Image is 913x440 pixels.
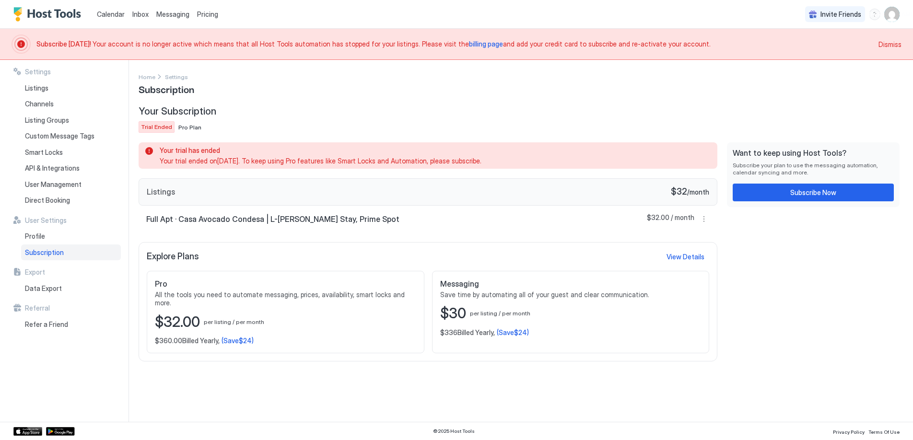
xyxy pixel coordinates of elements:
a: Profile [21,228,121,244]
div: Breadcrumb [139,71,155,81]
span: Calendar [97,10,125,18]
a: Calendar [97,9,125,19]
span: Export [25,268,45,277]
span: Subscribe your plan to use the messaging automation, calendar syncing and more. [733,162,894,176]
span: Pricing [197,10,218,19]
span: Pro [155,279,167,289]
span: Your trial has ended [160,146,706,155]
a: User Management [21,176,121,193]
span: Referral [25,304,50,313]
span: Listings [25,84,48,93]
span: API & Integrations [25,164,80,173]
span: per listing / per month [470,310,530,317]
div: Breadcrumb [165,71,188,81]
span: Invite Friends [820,10,861,19]
span: Channels [25,100,54,108]
a: Listing Groups [21,112,121,128]
span: Terms Of Use [868,429,900,435]
span: $32 [671,186,687,197]
span: $32.00 [155,313,200,331]
span: Inbox [132,10,149,18]
span: Messaging [440,279,479,289]
a: Inbox [132,9,149,19]
span: Full Apt · Casa Avocado Condesa | L-[PERSON_NAME] Stay, Prime Spot [146,214,399,224]
span: Settings [165,73,188,81]
div: menu [869,9,880,20]
span: User Settings [25,216,67,225]
a: Messaging [156,9,189,19]
span: Custom Message Tags [25,132,94,140]
a: Settings [165,71,188,81]
a: Channels [21,96,121,112]
span: (Save $24 ) [497,328,529,337]
span: Save time by automating all of your guest and clear communication. [440,290,702,299]
span: Refer a Friend [25,320,68,329]
a: Host Tools Logo [13,7,85,22]
span: Subscribe [DATE]! [36,40,93,48]
span: Home [139,73,155,81]
span: © 2025 Host Tools [433,428,475,434]
span: Settings [25,68,51,76]
span: Your trial ended on [DATE] . To keep using Pro features like Smart Locks and Automation, please s... [160,157,706,165]
button: View Details [661,250,709,263]
a: Custom Message Tags [21,128,121,144]
a: Terms Of Use [868,426,900,436]
span: Want to keep using Host Tools? [733,148,894,158]
span: User Management [25,180,82,189]
span: per listing / per month [204,318,264,325]
span: Direct Booking [25,196,70,205]
a: billing page [469,40,503,48]
a: Listings [21,80,121,96]
span: Pro Plan [178,124,201,131]
span: Privacy Policy [833,429,865,435]
a: Direct Booking [21,192,121,208]
span: Explore Plans [147,251,199,262]
a: Home [139,71,155,81]
span: All the tools you need to automate messaging, prices, availability, smart locks and more. [155,290,416,307]
iframe: Intercom live chat [10,407,33,430]
div: Subscribe Now [790,187,836,197]
span: $30 [440,304,466,323]
span: $32.00 / month [647,213,694,225]
a: Refer a Friend [21,316,121,333]
a: API & Integrations [21,160,121,176]
span: Trial Ended [141,123,172,131]
a: Smart Locks [21,144,121,161]
a: Privacy Policy [833,426,865,436]
a: Data Export [21,280,121,297]
a: App Store [13,427,42,436]
span: (Save $24 ) [222,336,254,345]
span: Profile [25,232,45,241]
span: $336 Billed Yearly, [440,328,495,337]
span: $360.00 Billed Yearly, [155,336,220,345]
span: Subscription [25,248,64,257]
a: Google Play Store [46,427,75,436]
div: Dismiss [878,39,901,49]
span: / month [687,188,709,197]
button: More options [698,213,710,225]
span: Smart Locks [25,148,63,157]
a: Subscription [21,244,121,261]
div: menu [698,213,710,225]
span: Subscription [139,81,194,96]
span: Your account is no longer active which means that all Host Tools automation has stopped for your ... [36,40,873,48]
div: User profile [884,7,900,22]
span: Listing Groups [25,116,69,125]
span: Listings [147,187,175,197]
button: Subscribe Now [733,184,894,201]
span: Messaging [156,10,189,18]
span: Your Subscription [139,105,216,117]
div: View Details [667,252,704,262]
span: Data Export [25,284,62,293]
